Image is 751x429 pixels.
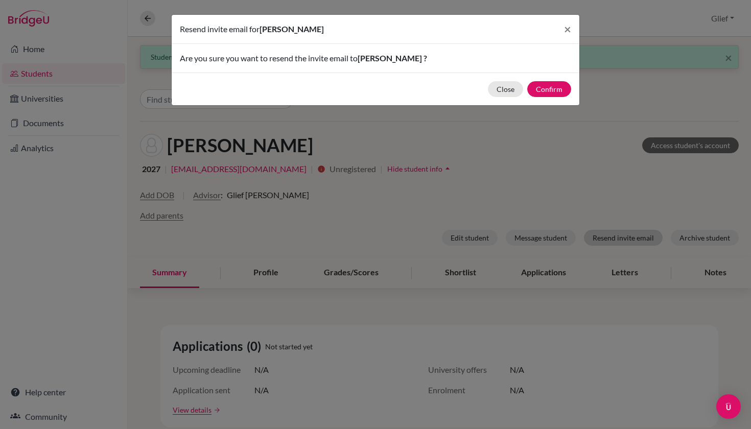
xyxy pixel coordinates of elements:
p: Are you sure you want to resend the invite email to [180,52,571,64]
span: [PERSON_NAME] [260,24,324,34]
button: Close [556,15,579,43]
div: Open Intercom Messenger [716,394,741,419]
button: Confirm [527,81,571,97]
span: [PERSON_NAME] ? [358,53,427,63]
span: Resend invite email for [180,24,260,34]
button: Close [488,81,523,97]
span: × [564,21,571,36]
